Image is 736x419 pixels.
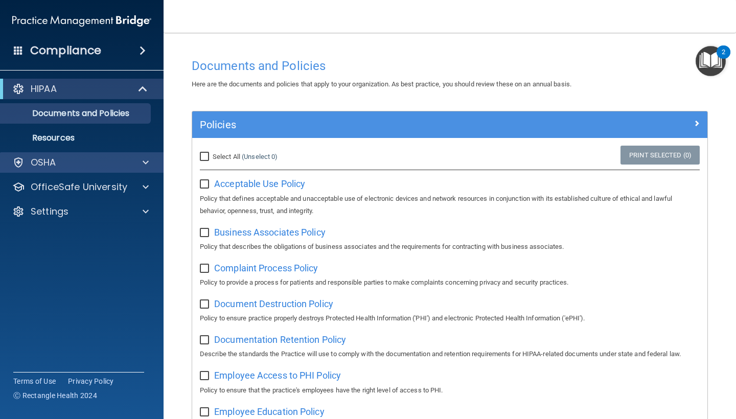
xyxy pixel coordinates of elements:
p: OSHA [31,156,56,169]
a: (Unselect 0) [242,153,278,160]
a: OSHA [12,156,149,169]
span: Employee Education Policy [214,406,325,417]
span: Here are the documents and policies that apply to your organization. As best practice, you should... [192,80,571,88]
p: Policy that defines acceptable and unacceptable use of electronic devices and network resources i... [200,193,700,217]
span: Document Destruction Policy [214,298,333,309]
span: Business Associates Policy [214,227,326,238]
a: Terms of Use [13,376,56,386]
div: 2 [722,52,725,65]
p: Documents and Policies [7,108,146,119]
span: Ⓒ Rectangle Health 2024 [13,390,97,401]
a: OfficeSafe University [12,181,149,193]
p: Policy that describes the obligations of business associates and the requirements for contracting... [200,241,700,253]
p: OfficeSafe University [31,181,127,193]
h4: Compliance [30,43,101,58]
button: Open Resource Center, 2 new notifications [696,46,726,76]
a: HIPAA [12,83,148,95]
p: Policy to ensure practice properly destroys Protected Health Information ('PHI') and electronic P... [200,312,700,324]
a: Settings [12,205,149,218]
p: HIPAA [31,83,57,95]
span: Employee Access to PHI Policy [214,370,341,381]
a: Policies [200,117,700,133]
span: Acceptable Use Policy [214,178,305,189]
a: Privacy Policy [68,376,114,386]
img: PMB logo [12,11,151,31]
p: Policy to provide a process for patients and responsible parties to make complaints concerning pr... [200,276,700,289]
span: Complaint Process Policy [214,263,318,273]
h5: Policies [200,119,571,130]
p: Policy to ensure that the practice's employees have the right level of access to PHI. [200,384,700,397]
input: Select All (Unselect 0) [200,153,212,161]
h4: Documents and Policies [192,59,708,73]
a: Print Selected (0) [620,146,700,165]
p: Describe the standards the Practice will use to comply with the documentation and retention requi... [200,348,700,360]
span: Documentation Retention Policy [214,334,346,345]
p: Settings [31,205,68,218]
p: Resources [7,133,146,143]
span: Select All [213,153,240,160]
